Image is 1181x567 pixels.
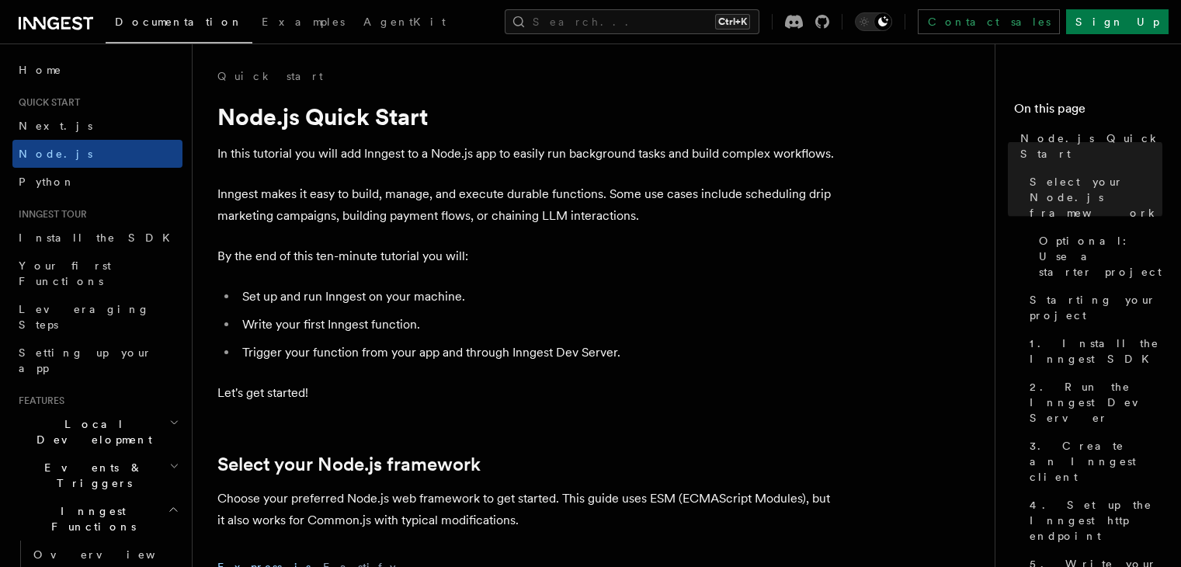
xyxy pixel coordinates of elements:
p: Choose your preferred Node.js web framework to get started. This guide uses ESM (ECMAScript Modul... [217,488,839,531]
span: 3. Create an Inngest client [1030,438,1162,485]
a: Select your Node.js framework [1023,168,1162,227]
button: Inngest Functions [12,497,182,541]
button: Toggle dark mode [855,12,892,31]
span: Inngest Functions [12,503,168,534]
p: Let's get started! [217,382,839,404]
a: Starting your project [1023,286,1162,329]
span: 2. Run the Inngest Dev Server [1030,379,1162,426]
a: Setting up your app [12,339,182,382]
p: By the end of this ten-minute tutorial you will: [217,245,839,267]
a: Next.js [12,112,182,140]
p: In this tutorial you will add Inngest to a Node.js app to easily run background tasks and build c... [217,143,839,165]
span: Node.js [19,148,92,160]
kbd: Ctrl+K [715,14,750,30]
span: Leveraging Steps [19,303,150,331]
li: Write your first Inngest function. [238,314,839,336]
span: Overview [33,548,193,561]
span: Node.js Quick Start [1020,130,1162,162]
li: Set up and run Inngest on your machine. [238,286,839,308]
span: AgentKit [363,16,446,28]
a: Quick start [217,68,323,84]
a: 3. Create an Inngest client [1023,432,1162,491]
span: Quick start [12,96,80,109]
a: Examples [252,5,354,42]
a: Leveraging Steps [12,295,182,339]
span: Starting your project [1030,292,1162,323]
a: Optional: Use a starter project [1033,227,1162,286]
a: Python [12,168,182,196]
span: Python [19,176,75,188]
a: Home [12,56,182,84]
span: Local Development [12,416,169,447]
a: Your first Functions [12,252,182,295]
a: Documentation [106,5,252,43]
span: 4. Set up the Inngest http endpoint [1030,497,1162,544]
span: Select your Node.js framework [1030,174,1162,221]
a: Install the SDK [12,224,182,252]
a: Node.js [12,140,182,168]
span: Setting up your app [19,346,152,374]
span: Events & Triggers [12,460,169,491]
p: Inngest makes it easy to build, manage, and execute durable functions. Some use cases include sch... [217,183,839,227]
span: Features [12,395,64,407]
a: Sign Up [1066,9,1169,34]
span: Inngest tour [12,208,87,221]
span: Documentation [115,16,243,28]
span: Install the SDK [19,231,179,244]
a: 4. Set up the Inngest http endpoint [1023,491,1162,550]
h4: On this page [1014,99,1162,124]
span: Next.js [19,120,92,132]
button: Search...Ctrl+K [505,9,759,34]
button: Local Development [12,410,182,454]
span: Optional: Use a starter project [1039,233,1162,280]
h1: Node.js Quick Start [217,103,839,130]
a: Select your Node.js framework [217,454,481,475]
a: Node.js Quick Start [1014,124,1162,168]
button: Events & Triggers [12,454,182,497]
span: 1. Install the Inngest SDK [1030,336,1162,367]
span: Your first Functions [19,259,111,287]
span: Examples [262,16,345,28]
a: AgentKit [354,5,455,42]
a: 1. Install the Inngest SDK [1023,329,1162,373]
li: Trigger your function from your app and through Inngest Dev Server. [238,342,839,364]
a: 2. Run the Inngest Dev Server [1023,373,1162,432]
a: Contact sales [918,9,1060,34]
span: Home [19,62,62,78]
